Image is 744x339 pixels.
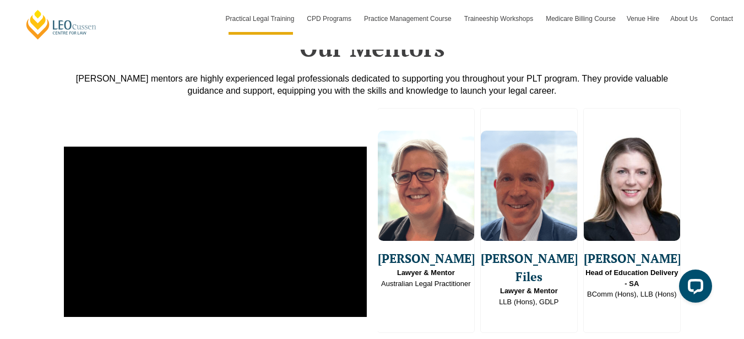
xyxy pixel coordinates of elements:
[621,3,665,35] a: Venue Hire
[584,131,680,241] img: Sarah Hay Head of Education Delivery - SA
[378,267,474,289] span: Australian Legal Practitioner
[584,267,680,300] span: BComm (Hons), LLB (Hons)
[705,3,738,35] a: Contact
[584,249,680,267] span: [PERSON_NAME]
[378,249,474,267] span: [PERSON_NAME]
[481,286,577,307] span: LLB (Hons), GDLP
[500,287,558,295] strong: Lawyer & Mentor
[481,249,577,286] span: [PERSON_NAME] Files
[377,108,475,333] div: 13 / 16
[359,3,459,35] a: Practice Management Course
[397,268,455,277] strong: Lawyer & Mentor
[58,73,686,97] div: [PERSON_NAME] mentors are highly experienced legal professionals dedicated to supporting you thro...
[220,3,302,35] a: Practical Legal Training
[301,3,359,35] a: CPD Programs
[540,3,621,35] a: Medicare Billing Course
[665,3,704,35] a: About Us
[585,268,678,288] strong: Head of Education Delivery - SA
[670,265,716,311] iframe: LiveChat chat widget
[459,3,540,35] a: Traineeship Workshops
[480,108,578,333] div: 14 / 16
[25,9,98,40] a: [PERSON_NAME] Centre for Law
[378,131,474,241] img: Bianca Paterson Lawyer & Mentor
[58,34,686,62] h2: Our Mentors
[583,108,681,333] div: 15 / 16
[481,131,577,241] img: Ashley Files Lawyer & Mentor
